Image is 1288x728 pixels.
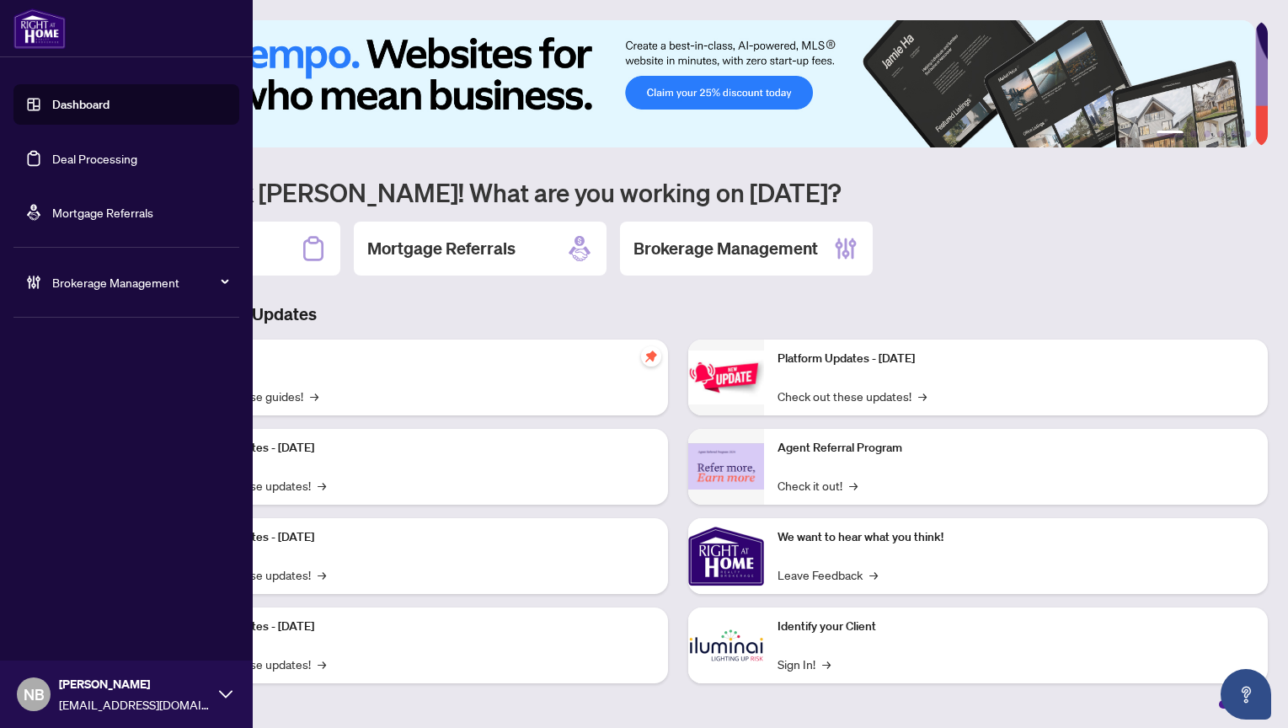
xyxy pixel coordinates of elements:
h2: Mortgage Referrals [367,237,516,260]
span: → [318,476,326,495]
p: Platform Updates - [DATE] [177,439,655,458]
button: 6 [1244,131,1251,137]
span: → [849,476,858,495]
button: Open asap [1221,669,1271,720]
p: Platform Updates - [DATE] [778,350,1255,368]
span: → [310,387,318,405]
a: Check it out!→ [778,476,858,495]
span: Brokerage Management [52,273,227,292]
img: Agent Referral Program [688,443,764,490]
span: [PERSON_NAME] [59,675,211,693]
span: → [869,565,878,584]
button: 2 [1190,131,1197,137]
p: Platform Updates - [DATE] [177,618,655,636]
a: Deal Processing [52,151,137,166]
h3: Brokerage & Industry Updates [88,302,1268,326]
button: 3 [1204,131,1211,137]
p: Agent Referral Program [778,439,1255,458]
span: → [918,387,927,405]
p: Identify your Client [778,618,1255,636]
span: → [318,655,326,673]
img: Identify your Client [688,608,764,683]
a: Sign In!→ [778,655,831,673]
p: Self-Help [177,350,655,368]
button: 4 [1217,131,1224,137]
p: We want to hear what you think! [778,528,1255,547]
h1: Welcome back [PERSON_NAME]! What are you working on [DATE]? [88,176,1268,208]
span: → [318,565,326,584]
button: 5 [1231,131,1237,137]
a: Check out these updates!→ [778,387,927,405]
span: [EMAIL_ADDRESS][DOMAIN_NAME] [59,695,211,714]
img: Slide 0 [88,20,1255,147]
a: Leave Feedback→ [778,565,878,584]
span: pushpin [641,346,661,367]
button: 1 [1157,131,1184,137]
a: Dashboard [52,97,110,112]
span: NB [24,682,45,706]
img: Platform Updates - June 23, 2025 [688,351,764,404]
img: logo [13,8,66,49]
p: Platform Updates - [DATE] [177,528,655,547]
h2: Brokerage Management [633,237,818,260]
span: → [822,655,831,673]
a: Mortgage Referrals [52,205,153,220]
img: We want to hear what you think! [688,518,764,594]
